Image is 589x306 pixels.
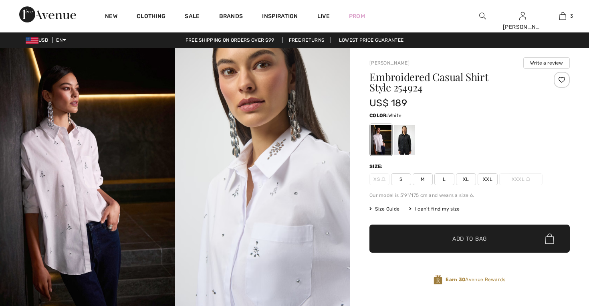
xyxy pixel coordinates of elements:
[219,13,243,21] a: Brands
[446,276,505,283] span: Avenue Rewards
[369,72,537,93] h1: Embroidered Casual Shirt Style 254924
[394,125,415,155] div: Black
[519,11,526,21] img: My Info
[478,173,498,185] span: XXL
[559,11,566,21] img: My Bag
[369,97,407,109] span: US$ 189
[499,173,543,185] span: XXXL
[523,57,570,69] button: Write a review
[369,225,570,253] button: Add to Bag
[519,12,526,20] a: Sign In
[545,233,554,244] img: Bag.svg
[391,173,411,185] span: S
[185,13,200,21] a: Sale
[526,177,530,181] img: ring-m.svg
[434,173,454,185] span: L
[26,37,51,43] span: USD
[317,12,330,20] a: Live
[369,60,409,66] a: [PERSON_NAME]
[369,113,388,118] span: Color:
[479,11,486,21] img: search the website
[413,173,433,185] span: M
[282,37,331,43] a: Free Returns
[369,163,385,170] div: Size:
[369,192,570,199] div: Our model is 5'9"/175 cm and wears a size 6.
[543,11,582,21] a: 3
[56,37,66,43] span: EN
[388,113,402,118] span: White
[456,173,476,185] span: XL
[409,205,460,213] div: I can't find my size
[503,23,542,31] div: [PERSON_NAME]
[19,6,76,22] img: 1ère Avenue
[369,173,389,185] span: XS
[452,235,487,243] span: Add to Bag
[349,12,365,20] a: Prom
[137,13,165,21] a: Clothing
[333,37,410,43] a: Lowest Price Guarantee
[369,205,399,213] span: Size Guide
[105,13,117,21] a: New
[381,177,385,181] img: ring-m.svg
[446,277,465,282] strong: Earn 30
[26,37,38,44] img: US Dollar
[179,37,281,43] a: Free shipping on orders over $99
[434,274,442,285] img: Avenue Rewards
[371,125,391,155] div: White
[262,13,298,21] span: Inspiration
[570,12,573,20] span: 3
